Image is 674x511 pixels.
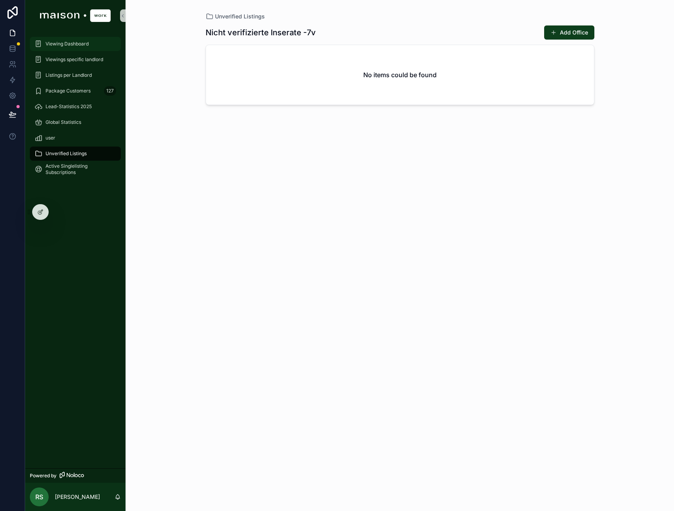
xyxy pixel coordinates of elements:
[46,88,91,94] span: Package Customers
[46,103,92,110] span: Lead-Statistics 2025
[104,86,116,96] div: 127
[30,162,121,176] a: Active Singlelisting Subscriptions
[30,147,121,161] a: Unverified Listings
[46,119,81,125] span: Global Statistics
[30,37,121,51] a: Viewing Dashboard
[30,115,121,129] a: Global Statistics
[544,25,594,40] button: Add Office
[215,13,265,20] span: Unverified Listings
[206,27,316,38] h1: Nicht verifizierte Inserate -7v
[30,131,121,145] a: user
[25,468,126,483] a: Powered by
[46,56,103,63] span: Viewings specific landlord
[363,70,437,80] h2: No items could be found
[46,150,87,157] span: Unverified Listings
[55,493,100,501] p: [PERSON_NAME]
[30,84,121,98] a: Package Customers127
[46,135,55,141] span: user
[30,100,121,114] a: Lead-Statistics 2025
[206,13,265,20] a: Unverified Listings
[46,163,113,176] span: Active Singlelisting Subscriptions
[25,31,126,187] div: scrollable content
[30,473,56,479] span: Powered by
[46,41,89,47] span: Viewing Dashboard
[30,68,121,82] a: Listings per Landlord
[30,53,121,67] a: Viewings specific landlord
[46,72,92,78] span: Listings per Landlord
[35,492,43,502] span: RS
[40,9,111,22] img: App logo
